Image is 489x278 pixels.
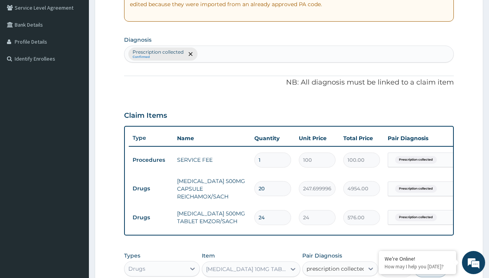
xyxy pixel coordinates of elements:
td: [MEDICAL_DATA] 500MG TABLET EMZOR/SACH [173,206,250,229]
div: Chat with us now [40,43,130,53]
label: Item [202,252,215,259]
td: Procedures [129,153,173,167]
td: SERVICE FEE [173,152,250,168]
p: How may I help you today? [385,263,450,270]
th: Quantity [250,131,295,146]
td: Drugs [129,181,173,196]
img: d_794563401_company_1708531726252_794563401 [14,39,31,58]
div: Drugs [128,265,145,273]
span: We're online! [45,87,107,165]
td: [MEDICAL_DATA] 500MG CAPSULE REICHAMOX/SACH [173,173,250,204]
p: Prescription collected [133,49,184,55]
label: Pair Diagnosis [302,252,342,259]
th: Unit Price [295,131,339,146]
textarea: Type your message and hit 'Enter' [4,191,147,218]
span: remove selection option [187,51,194,58]
label: Diagnosis [124,36,152,44]
th: Total Price [339,131,384,146]
h3: Claim Items [124,112,167,120]
small: Confirmed [133,55,184,59]
span: Prescription collected [395,185,437,193]
span: Prescription collected [395,156,437,164]
th: Type [129,131,173,145]
div: Minimize live chat window [127,4,145,22]
div: We're Online! [385,255,450,262]
th: Pair Diagnosis [384,131,469,146]
div: [MEDICAL_DATA] 10MG TABLETS/SACH [206,265,287,273]
th: Name [173,131,250,146]
span: Prescription collected [395,214,437,221]
label: Types [124,253,140,259]
td: Drugs [129,210,173,225]
p: NB: All diagnosis must be linked to a claim item [124,78,454,88]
